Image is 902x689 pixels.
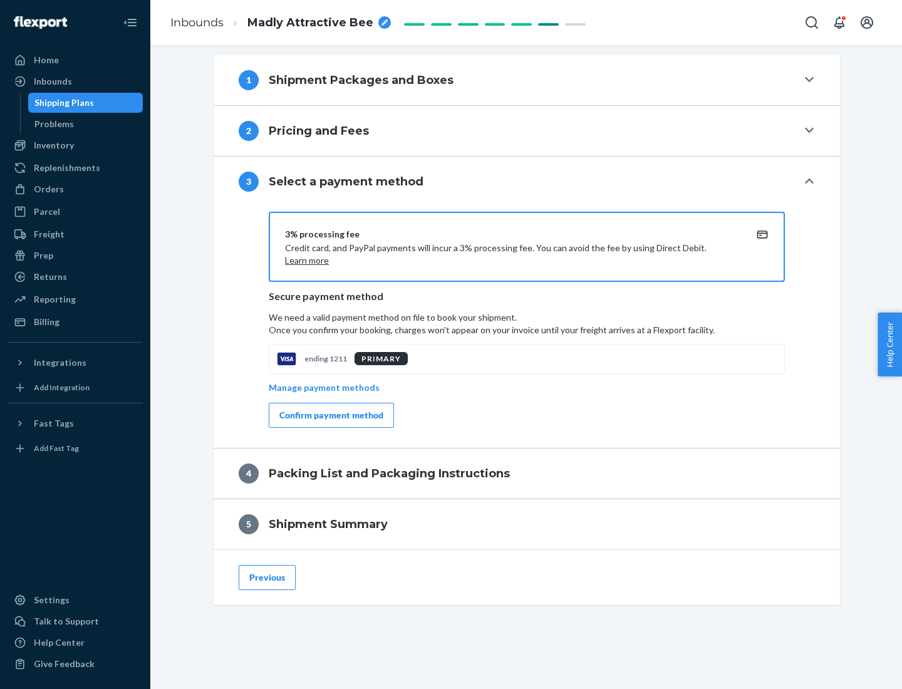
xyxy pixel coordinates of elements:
button: 2Pricing and Fees [214,106,840,156]
a: Inbounds [8,71,143,91]
div: Integrations [34,356,86,369]
a: Inbounds [170,16,224,29]
button: Open notifications [827,10,852,35]
div: PRIMARY [355,352,408,365]
button: Integrations [8,353,143,373]
a: Reporting [8,289,143,309]
a: Add Fast Tag [8,438,143,458]
button: Open account menu [854,10,879,35]
a: Parcel [8,202,143,222]
button: Open Search Box [799,10,824,35]
a: Replenishments [8,158,143,178]
div: Settings [34,594,70,606]
div: Problems [34,118,74,130]
p: Secure payment method [269,289,785,304]
div: Help Center [34,636,85,649]
p: We need a valid payment method on file to book your shipment. [269,311,785,336]
button: Help Center [878,313,902,376]
a: Add Integration [8,378,143,398]
p: ending 1211 [304,353,347,364]
div: Parcel [34,205,60,218]
div: Reporting [34,293,76,306]
button: 1Shipment Packages and Boxes [214,55,840,105]
button: Learn more [285,254,329,267]
div: Prep [34,249,53,262]
div: Orders [34,183,64,195]
h4: Select a payment method [269,174,423,190]
a: Inventory [8,135,143,155]
ol: breadcrumbs [160,4,401,41]
a: Billing [8,312,143,332]
button: Confirm payment method [269,403,394,428]
div: 4 [239,464,259,484]
div: Shipping Plans [34,96,94,109]
div: Home [34,54,59,66]
button: 5Shipment Summary [214,499,840,549]
a: Prep [8,246,143,266]
button: Give Feedback [8,654,143,674]
h4: Pricing and Fees [269,123,369,139]
div: Replenishments [34,162,100,174]
button: 4Packing List and Packaging Instructions [214,448,840,499]
a: Freight [8,224,143,244]
p: Credit card, and PayPal payments will incur a 3% processing fee. You can avoid the fee by using D... [285,242,739,267]
a: Home [8,50,143,70]
div: Billing [34,316,60,328]
a: Orders [8,179,143,199]
img: Flexport logo [14,16,67,29]
div: Add Integration [34,382,90,393]
p: Once you confirm your booking, charges won't appear on your invoice until your freight arrives at... [269,324,785,336]
a: Problems [28,114,143,134]
button: Fast Tags [8,413,143,433]
p: Manage payment methods [269,381,380,394]
div: 5 [239,514,259,534]
a: Help Center [8,633,143,653]
button: 3Select a payment method [214,157,840,207]
button: Close Navigation [118,10,143,35]
a: Shipping Plans [28,93,143,113]
div: Confirm payment method [279,409,383,422]
div: 2 [239,121,259,141]
a: Returns [8,267,143,287]
div: 3 [239,172,259,192]
h4: Shipment Summary [269,516,388,532]
div: 3% processing fee [285,228,739,241]
div: Freight [34,228,65,241]
h4: Packing List and Packaging Instructions [269,465,510,482]
div: Inventory [34,139,74,152]
button: Previous [239,565,296,590]
div: 1 [239,70,259,90]
div: Give Feedback [34,658,95,670]
div: Fast Tags [34,417,74,430]
div: Talk to Support [34,615,99,628]
a: Talk to Support [8,611,143,631]
h4: Shipment Packages and Boxes [269,72,454,88]
a: Settings [8,590,143,610]
div: Returns [34,271,67,283]
span: Madly Attractive Bee [247,15,373,31]
div: Inbounds [34,75,72,88]
div: Add Fast Tag [34,443,79,453]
